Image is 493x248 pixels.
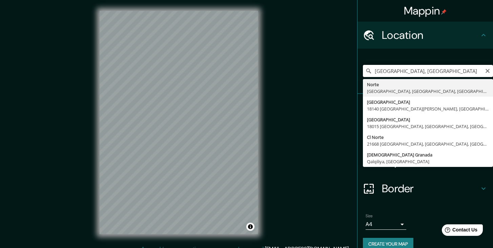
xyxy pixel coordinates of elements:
div: Cl Norte [367,134,489,141]
div: Border [357,175,493,202]
div: [GEOGRAPHIC_DATA] [367,99,489,105]
div: [GEOGRAPHIC_DATA], [GEOGRAPHIC_DATA], [GEOGRAPHIC_DATA] [367,88,489,95]
div: 18015 [GEOGRAPHIC_DATA], [GEOGRAPHIC_DATA], [GEOGRAPHIC_DATA] [367,123,489,130]
button: Toggle attribution [246,223,254,231]
iframe: Help widget launcher [433,222,486,241]
h4: Mappin [404,4,447,18]
div: Style [357,121,493,148]
div: Location [357,22,493,49]
canvas: Map [100,11,258,234]
img: pin-icon.png [441,9,447,15]
div: Norte [367,81,489,88]
div: Qalqiliya, [GEOGRAPHIC_DATA] [367,158,489,165]
div: A4 [366,219,406,230]
div: 21668 [GEOGRAPHIC_DATA], [GEOGRAPHIC_DATA], [GEOGRAPHIC_DATA] [367,141,489,147]
div: [DEMOGRAPHIC_DATA] Granada [367,151,489,158]
h4: Location [382,28,479,42]
div: Pins [357,94,493,121]
label: Size [366,213,373,219]
h4: Layout [382,155,479,168]
div: 18140 [GEOGRAPHIC_DATA][PERSON_NAME], [GEOGRAPHIC_DATA], [GEOGRAPHIC_DATA] [367,105,489,112]
input: Pick your city or area [363,65,493,77]
div: [GEOGRAPHIC_DATA] [367,116,489,123]
h4: Border [382,182,479,195]
div: Layout [357,148,493,175]
button: Clear [485,67,490,74]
